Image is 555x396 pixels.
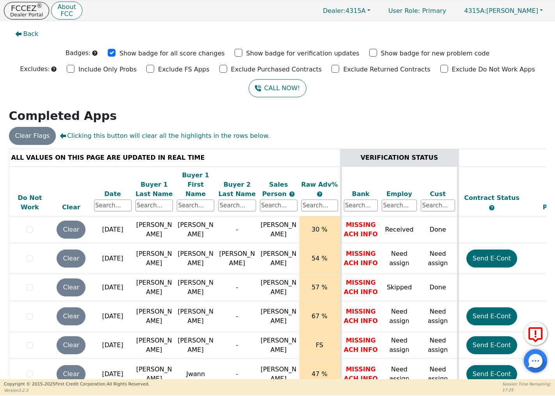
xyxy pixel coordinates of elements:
[311,284,327,291] span: 57 %
[175,243,216,274] td: [PERSON_NAME]
[92,359,133,390] td: [DATE]
[380,243,419,274] td: Need assign
[419,301,458,332] td: Need assign
[10,12,43,17] p: Dealer Portal
[94,200,132,211] input: Search...
[249,79,306,97] button: CALL NOW!
[216,243,258,274] td: [PERSON_NAME]
[380,332,419,359] td: Need assign
[262,181,289,198] span: Sales Person
[92,216,133,243] td: [DATE]
[92,243,133,274] td: [DATE]
[466,336,518,354] button: Send E-Cont
[175,332,216,359] td: [PERSON_NAME]
[419,332,458,359] td: Need assign
[10,4,43,12] p: FCCEZ
[381,49,490,58] p: Show badge for new problem code
[94,189,132,199] div: Date
[344,200,378,211] input: Search...
[421,200,455,211] input: Search...
[315,5,379,17] button: Dealer:4315A
[175,274,216,301] td: [PERSON_NAME]
[133,243,175,274] td: [PERSON_NAME]
[92,274,133,301] td: [DATE]
[133,332,175,359] td: [PERSON_NAME]
[466,250,518,268] button: Send E-Cont
[261,279,297,296] span: [PERSON_NAME]
[260,200,297,211] input: Search...
[175,301,216,332] td: [PERSON_NAME]
[456,5,551,17] button: 4315A:[PERSON_NAME]
[311,255,327,262] span: 54 %
[388,7,420,14] span: User Role :
[60,131,270,141] span: Clicking this button will clear all the highlights in the rows below.
[502,387,551,393] p: 17:25
[52,203,90,212] div: Clear
[464,7,538,14] span: [PERSON_NAME]
[311,312,327,320] span: 67 %
[175,359,216,390] td: Jwann
[57,11,76,17] p: FCC
[92,332,133,359] td: [DATE]
[119,49,225,58] p: Show badge for all score changes
[11,193,49,212] div: Do Not Work
[380,301,419,332] td: Need assign
[261,221,297,238] span: [PERSON_NAME]
[57,307,85,325] button: Clear
[341,332,380,359] td: MISSING ACH INFO
[216,332,258,359] td: -
[301,181,338,188] span: Raw Adv%
[419,274,458,301] td: Done
[20,64,50,74] p: Excludes:
[57,365,85,383] button: Clear
[57,250,85,268] button: Clear
[466,307,518,325] button: Send E-Cont
[380,274,419,301] td: Skipped
[261,308,297,325] span: [PERSON_NAME]
[231,65,322,74] p: Exclude Purchased Contracts
[464,7,486,14] span: 4315A:
[419,359,458,390] td: Need assign
[11,153,338,162] div: ALL VALUES ON THIS PAGE ARE UPDATED IN REAL TIME
[301,200,338,211] input: Search...
[419,243,458,274] td: Need assign
[323,7,366,14] span: 4315A
[158,65,210,74] p: Exclude FS Apps
[9,127,56,145] button: Clear Flags
[311,226,327,233] span: 30 %
[57,4,76,10] p: About
[261,337,297,353] span: [PERSON_NAME]
[452,65,535,74] p: Exclude Do Not Work Apps
[133,216,175,243] td: [PERSON_NAME]
[380,359,419,390] td: Need assign
[524,322,547,345] button: Report Error to FCC
[216,301,258,332] td: -
[218,180,256,199] div: Buyer 2 Last Name
[464,194,519,202] span: Contract Status
[421,189,455,199] div: Cust
[216,359,258,390] td: -
[341,216,380,243] td: MISSING ACH INFO
[261,366,297,382] span: [PERSON_NAME]
[341,274,380,301] td: MISSING ACH INFO
[133,301,175,332] td: [PERSON_NAME]
[382,200,417,211] input: Search...
[9,25,45,43] button: Back
[177,171,214,199] div: Buyer 1 First Name
[311,370,327,378] span: 47 %
[57,278,85,296] button: Clear
[466,365,518,383] button: Send E-Cont
[261,250,297,267] span: [PERSON_NAME]
[344,189,378,199] div: Bank
[419,216,458,243] td: Done
[4,381,149,388] p: Copyright © 2015- 2025 First Credit Corporation.
[4,2,49,20] button: FCCEZ®Dealer Portal
[51,2,82,20] button: AboutFCC
[381,3,454,18] p: Primary
[133,359,175,390] td: [PERSON_NAME]
[66,48,91,58] p: Badges:
[323,7,345,14] span: Dealer:
[135,180,173,199] div: Buyer 1 Last Name
[9,109,117,123] strong: Completed Apps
